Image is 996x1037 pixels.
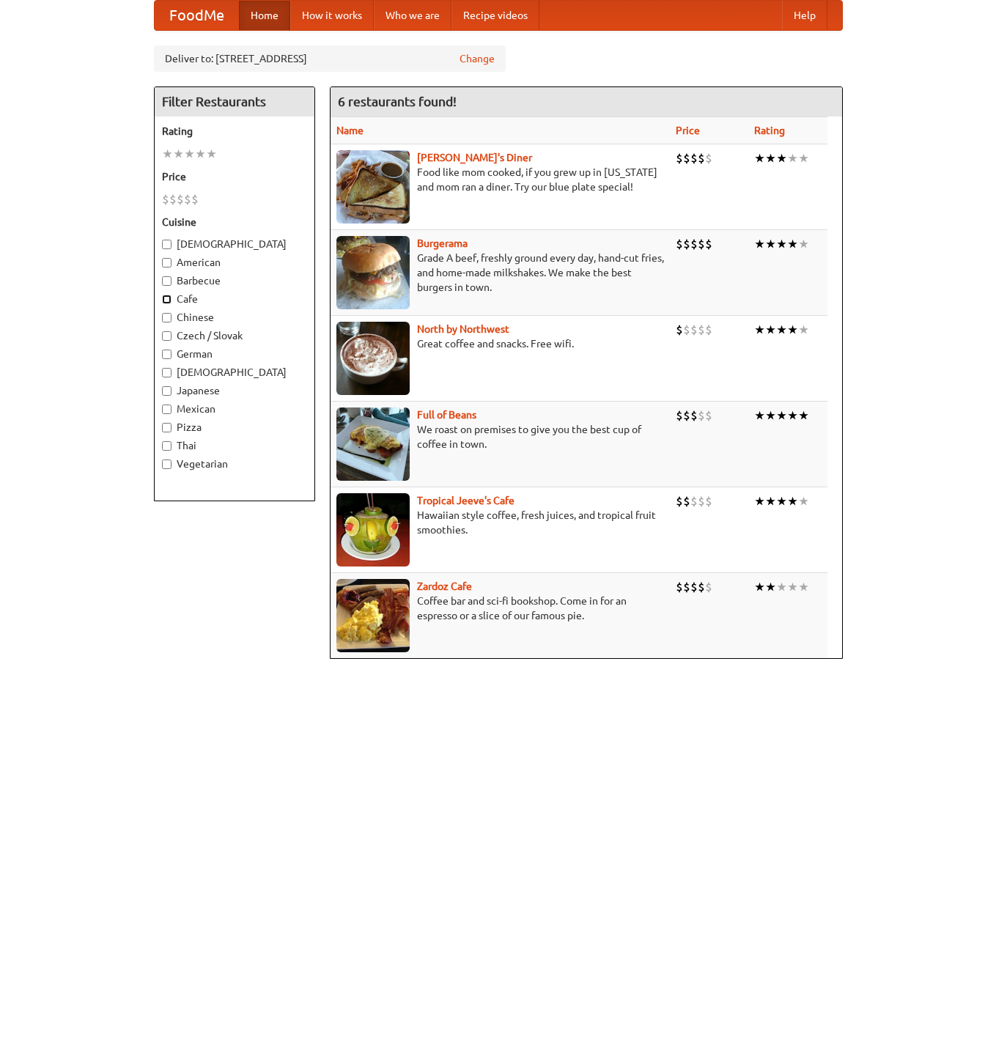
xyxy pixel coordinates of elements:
[676,493,683,509] li: $
[765,579,776,595] li: ★
[162,146,173,162] li: ★
[798,236,809,252] li: ★
[754,236,765,252] li: ★
[173,146,184,162] li: ★
[154,45,506,72] div: Deliver to: [STREET_ADDRESS]
[162,255,307,270] label: American
[698,150,705,166] li: $
[417,495,514,506] a: Tropical Jeeve's Cafe
[705,407,712,424] li: $
[676,407,683,424] li: $
[169,191,177,207] li: $
[162,441,171,451] input: Thai
[683,236,690,252] li: $
[162,423,171,432] input: Pizza
[676,236,683,252] li: $
[690,150,698,166] li: $
[798,407,809,424] li: ★
[798,322,809,338] li: ★
[754,579,765,595] li: ★
[754,150,765,166] li: ★
[683,579,690,595] li: $
[690,236,698,252] li: $
[162,295,171,304] input: Cafe
[683,322,690,338] li: $
[705,322,712,338] li: $
[155,87,314,117] h4: Filter Restaurants
[162,331,171,341] input: Czech / Slovak
[162,457,307,471] label: Vegetarian
[460,51,495,66] a: Change
[155,1,239,30] a: FoodMe
[417,323,509,335] a: North by Northwest
[705,493,712,509] li: $
[798,579,809,595] li: ★
[765,150,776,166] li: ★
[754,125,785,136] a: Rating
[162,292,307,306] label: Cafe
[162,310,307,325] label: Chinese
[162,347,307,361] label: German
[683,407,690,424] li: $
[336,322,410,395] img: north.jpg
[776,150,787,166] li: ★
[184,146,195,162] li: ★
[336,336,664,351] p: Great coffee and snacks. Free wifi.
[776,236,787,252] li: ★
[177,191,184,207] li: $
[162,420,307,435] label: Pizza
[676,579,683,595] li: $
[782,1,827,30] a: Help
[417,409,476,421] a: Full of Beans
[798,150,809,166] li: ★
[162,313,171,322] input: Chinese
[417,237,468,249] a: Burgerama
[417,580,472,592] a: Zardoz Cafe
[162,365,307,380] label: [DEMOGRAPHIC_DATA]
[191,191,199,207] li: $
[787,407,798,424] li: ★
[776,407,787,424] li: ★
[162,169,307,184] h5: Price
[787,579,798,595] li: ★
[336,508,664,537] p: Hawaiian style coffee, fresh juices, and tropical fruit smoothies.
[690,493,698,509] li: $
[184,191,191,207] li: $
[162,276,171,286] input: Barbecue
[336,407,410,481] img: beans.jpg
[787,150,798,166] li: ★
[336,579,410,652] img: zardoz.jpg
[765,407,776,424] li: ★
[787,493,798,509] li: ★
[162,237,307,251] label: [DEMOGRAPHIC_DATA]
[765,322,776,338] li: ★
[336,165,664,194] p: Food like mom cooked, if you grew up in [US_STATE] and mom ran a diner. Try our blue plate special!
[162,405,171,414] input: Mexican
[776,493,787,509] li: ★
[162,402,307,416] label: Mexican
[336,236,410,309] img: burgerama.jpg
[698,236,705,252] li: $
[162,258,171,267] input: American
[336,251,664,295] p: Grade A beef, freshly ground every day, hand-cut fries, and home-made milkshakes. We make the bes...
[698,493,705,509] li: $
[754,407,765,424] li: ★
[162,368,171,377] input: [DEMOGRAPHIC_DATA]
[698,407,705,424] li: $
[787,236,798,252] li: ★
[683,493,690,509] li: $
[195,146,206,162] li: ★
[451,1,539,30] a: Recipe videos
[690,579,698,595] li: $
[239,1,290,30] a: Home
[290,1,374,30] a: How it works
[698,322,705,338] li: $
[776,322,787,338] li: ★
[417,152,532,163] b: [PERSON_NAME]'s Diner
[336,422,664,451] p: We roast on premises to give you the best cup of coffee in town.
[676,322,683,338] li: $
